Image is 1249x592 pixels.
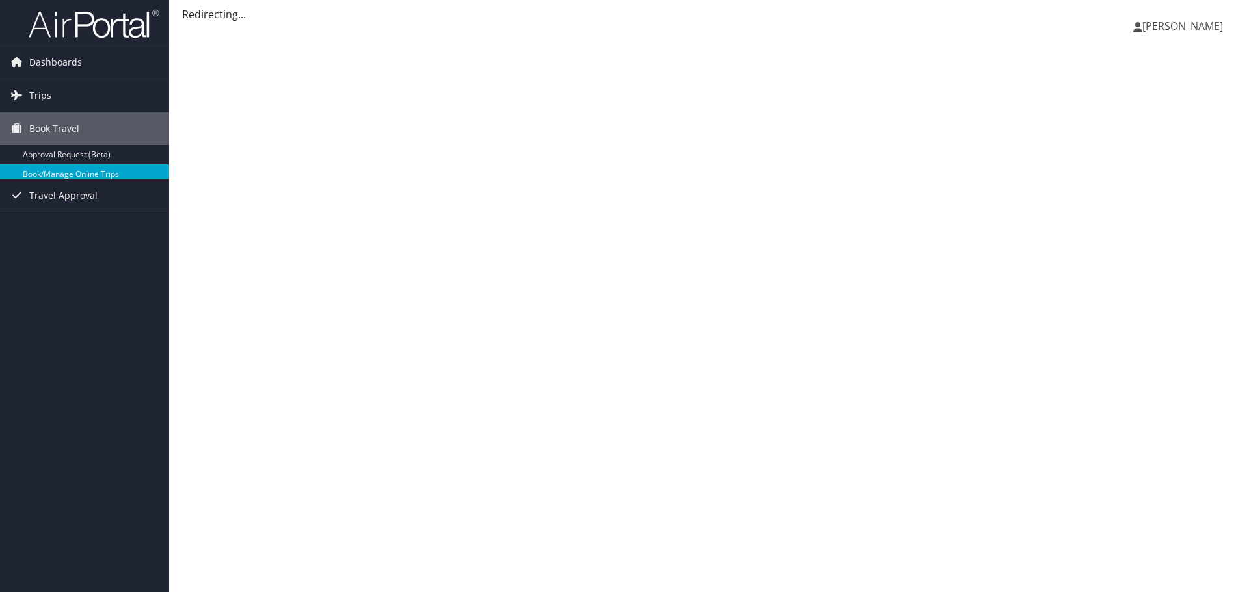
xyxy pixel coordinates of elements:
[182,6,1236,22] div: Redirecting...
[29,112,79,145] span: Book Travel
[29,8,159,39] img: airportal-logo.png
[29,179,98,212] span: Travel Approval
[29,79,51,112] span: Trips
[29,46,82,79] span: Dashboards
[1133,6,1236,45] a: [PERSON_NAME]
[1142,19,1223,33] span: [PERSON_NAME]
